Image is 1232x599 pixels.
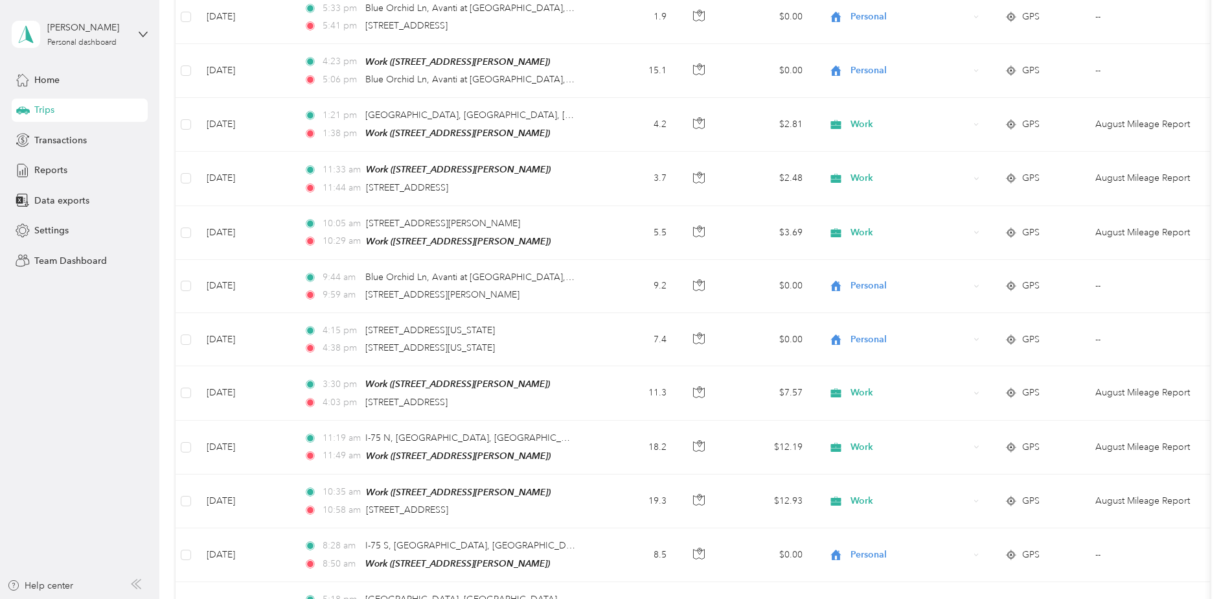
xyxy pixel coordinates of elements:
span: Blue Orchid Ln, Avanti at [GEOGRAPHIC_DATA], [GEOGRAPHIC_DATA], [GEOGRAPHIC_DATA] [365,3,760,14]
td: $12.93 [722,475,813,528]
td: August Mileage Report [1085,206,1203,260]
span: I-75 N, [GEOGRAPHIC_DATA], [GEOGRAPHIC_DATA] [365,432,587,443]
span: [STREET_ADDRESS][US_STATE] [365,325,495,336]
span: Reports [34,163,67,177]
span: GPS [1022,10,1040,24]
td: 8.5 [591,528,677,582]
span: GPS [1022,440,1040,454]
span: Blue Orchid Ln, Avanti at [GEOGRAPHIC_DATA], [GEOGRAPHIC_DATA], [GEOGRAPHIC_DATA] [365,272,760,283]
td: 18.2 [591,421,677,475]
span: GPS [1022,548,1040,562]
td: -- [1085,44,1203,98]
span: Work ([STREET_ADDRESS][PERSON_NAME]) [365,558,550,569]
span: Work [850,226,969,240]
span: Work [850,386,969,400]
td: $3.69 [722,206,813,260]
span: 5:41 pm [323,19,359,33]
span: Work [850,171,969,185]
span: 8:28 am [323,539,359,553]
span: Personal [850,333,969,347]
span: Personal [850,279,969,293]
span: Personal [850,64,969,78]
span: Home [34,73,60,87]
td: $12.19 [722,421,813,475]
td: August Mileage Report [1085,152,1203,206]
td: $2.48 [722,152,813,206]
td: 5.5 [591,206,677,260]
td: 4.2 [591,98,677,152]
span: GPS [1022,171,1040,185]
td: 7.4 [591,313,677,366]
span: GPS [1022,333,1040,347]
span: Work ([STREET_ADDRESS][PERSON_NAME]) [366,236,551,246]
span: 10:58 am [323,503,361,517]
td: August Mileage Report [1085,421,1203,475]
td: [DATE] [196,475,293,528]
div: [PERSON_NAME] [47,21,128,34]
iframe: Everlance-gr Chat Button Frame [1159,526,1232,599]
span: Blue Orchid Ln, Avanti at [GEOGRAPHIC_DATA], [GEOGRAPHIC_DATA], [GEOGRAPHIC_DATA] [365,74,760,85]
td: $0.00 [722,260,813,313]
td: $7.57 [722,366,813,420]
button: Help center [7,579,73,593]
span: Work [850,494,969,508]
span: Work ([STREET_ADDRESS][PERSON_NAME]) [366,164,551,174]
span: I-75 S, [GEOGRAPHIC_DATA], [GEOGRAPHIC_DATA] [365,540,586,551]
span: GPS [1022,386,1040,400]
span: Work ([STREET_ADDRESS][PERSON_NAME]) [365,379,550,389]
span: Work ([STREET_ADDRESS][PERSON_NAME]) [366,487,551,497]
span: [STREET_ADDRESS] [365,397,448,408]
td: 11.3 [591,366,677,420]
td: August Mileage Report [1085,366,1203,420]
span: [GEOGRAPHIC_DATA], [GEOGRAPHIC_DATA], [GEOGRAPHIC_DATA], [GEOGRAPHIC_DATA] [365,110,754,121]
td: [DATE] [196,206,293,260]
div: Personal dashboard [47,39,117,47]
span: Work ([STREET_ADDRESS][PERSON_NAME]) [365,128,550,138]
span: 9:44 am [323,270,359,285]
td: [DATE] [196,98,293,152]
span: 10:35 am [323,485,361,499]
span: 4:38 pm [323,341,359,355]
td: -- [1085,528,1203,582]
span: [STREET_ADDRESS][PERSON_NAME] [366,218,520,229]
span: Transactions [34,134,87,147]
span: 4:03 pm [323,395,359,410]
td: 9.2 [591,260,677,313]
span: 11:49 am [323,449,361,463]
span: [STREET_ADDRESS] [365,20,448,31]
span: Settings [34,224,69,237]
td: [DATE] [196,152,293,206]
span: [STREET_ADDRESS] [366,182,448,193]
span: 8:50 am [323,557,359,571]
span: GPS [1022,279,1040,293]
td: [DATE] [196,366,293,420]
span: 11:44 am [323,181,361,195]
span: GPS [1022,64,1040,78]
span: Trips [34,103,54,117]
td: [DATE] [196,44,293,98]
span: 9:59 am [323,288,359,302]
span: 5:33 pm [323,1,359,16]
td: August Mileage Report [1085,475,1203,528]
td: $0.00 [722,528,813,582]
span: Work [850,117,969,132]
td: [DATE] [196,260,293,313]
span: Team Dashboard [34,254,107,268]
span: 11:19 am [323,431,359,445]
span: [STREET_ADDRESS][US_STATE] [365,342,495,353]
span: 11:33 am [323,163,361,177]
span: [STREET_ADDRESS][PERSON_NAME] [365,289,519,300]
span: Work ([STREET_ADDRESS][PERSON_NAME]) [365,56,550,67]
span: 3:30 pm [323,377,359,392]
td: [DATE] [196,421,293,475]
td: $2.81 [722,98,813,152]
span: 4:15 pm [323,323,359,338]
span: 10:29 am [323,234,361,248]
td: $0.00 [722,313,813,366]
span: 10:05 am [323,217,361,231]
span: GPS [1022,494,1040,508]
span: 1:21 pm [323,108,359,123]
span: Personal [850,548,969,562]
td: [DATE] [196,313,293,366]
